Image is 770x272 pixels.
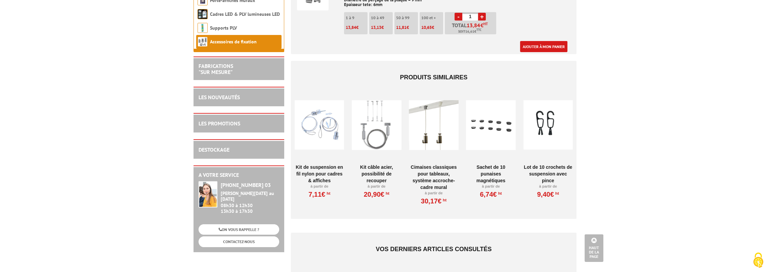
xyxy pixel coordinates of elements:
[352,164,401,184] a: Kit Câble acier, possibilité de recouper
[325,191,330,196] sup: HT
[523,184,573,189] p: À partir de
[371,15,393,20] p: 10 à 49
[537,192,559,196] a: 9,40€HT
[497,191,502,196] sup: HT
[199,94,240,101] a: LES NOUVEAUTÉS
[210,25,237,31] a: Supports PLV
[199,181,217,207] img: widget-service.jpg
[466,164,515,184] a: Sachet de 10 punaises magnétiques
[750,252,767,269] img: Cookies (fenêtre modale)
[523,164,573,184] a: Lot de 10 crochets de suspension avec pince
[554,191,559,196] sup: HT
[466,184,515,189] p: À partir de
[198,9,208,19] img: Cadres LED & PLV lumineuses LED
[346,25,368,30] p: €
[308,192,330,196] a: 7,11€HT
[483,22,488,26] sup: HT
[441,198,446,202] sup: HT
[421,25,432,30] span: 10,65
[421,199,446,203] a: 30,17€HT
[371,25,393,30] p: €
[352,184,401,189] p: À partir de
[199,236,279,247] a: CONTACTEZ-NOUS
[198,23,208,33] img: Supports PLV
[409,164,458,191] a: Cimaises CLASSIQUES pour tableaux, système accroche-cadre mural
[396,25,418,30] p: €
[210,39,257,45] a: Accessoires de fixation
[396,15,418,20] p: 50 à 99
[455,13,462,21] a: -
[400,74,467,81] span: Produits similaires
[409,191,458,196] p: À partir de
[221,191,279,214] div: 08h30 à 12h30 13h30 à 17h30
[465,29,474,34] span: 16,61
[199,120,240,127] a: LES PROMOTIONS
[446,23,496,34] p: Total
[198,37,208,47] img: Accessoires de fixation
[346,25,356,30] span: 13,84
[295,184,344,189] p: À partir de
[480,23,483,28] span: €
[421,15,443,20] p: 100 et +
[458,29,481,34] span: Soit €
[478,13,486,21] a: +
[480,192,502,196] a: 6,74€HT
[421,25,443,30] p: €
[376,246,491,252] span: Vos derniers articles consultés
[199,224,279,235] a: ON VOUS RAPPELLE ?
[199,172,279,178] h2: A votre service
[295,164,344,184] a: Kit de suspension en fil nylon pour cadres & affiches
[746,249,770,272] button: Cookies (fenêtre modale)
[476,28,481,32] sup: TTC
[210,11,280,17] a: Cadres LED & PLV lumineuses LED
[467,23,480,28] span: 13,84
[346,15,368,20] p: 1 à 9
[199,146,229,153] a: DESTOCKAGE
[199,63,233,75] a: FABRICATIONS"Sur Mesure"
[221,182,271,188] strong: [PHONE_NUMBER] 03
[520,41,567,52] a: Ajouter à mon panier
[364,192,389,196] a: 20,90€HT
[371,25,381,30] span: 13,13
[396,25,407,30] span: 11,81
[221,191,279,202] div: [PERSON_NAME][DATE] au [DATE]
[384,191,389,196] sup: HT
[585,234,603,262] a: Haut de la page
